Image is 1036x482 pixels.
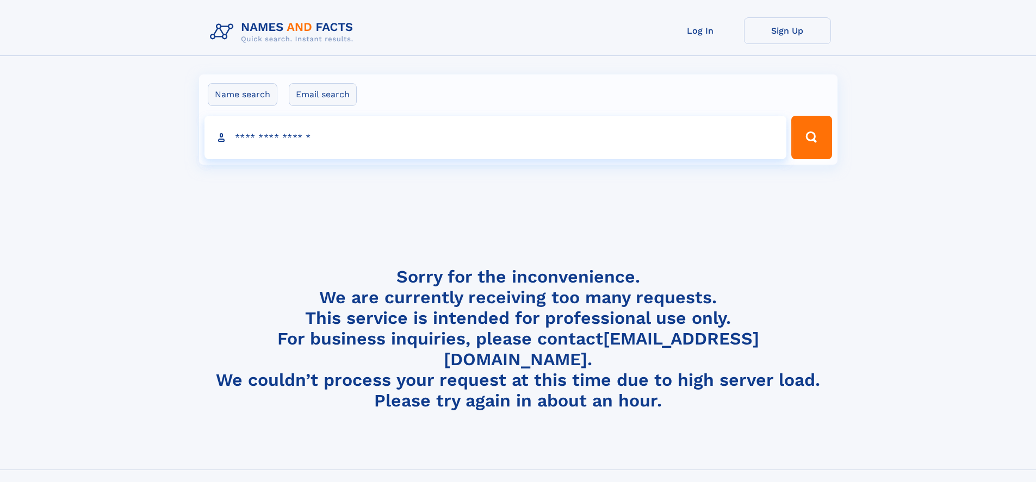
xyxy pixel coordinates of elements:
[206,17,362,47] img: Logo Names and Facts
[208,83,277,106] label: Name search
[791,116,832,159] button: Search Button
[744,17,831,44] a: Sign Up
[444,328,759,370] a: [EMAIL_ADDRESS][DOMAIN_NAME]
[206,266,831,411] h4: Sorry for the inconvenience. We are currently receiving too many requests. This service is intend...
[204,116,787,159] input: search input
[289,83,357,106] label: Email search
[657,17,744,44] a: Log In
